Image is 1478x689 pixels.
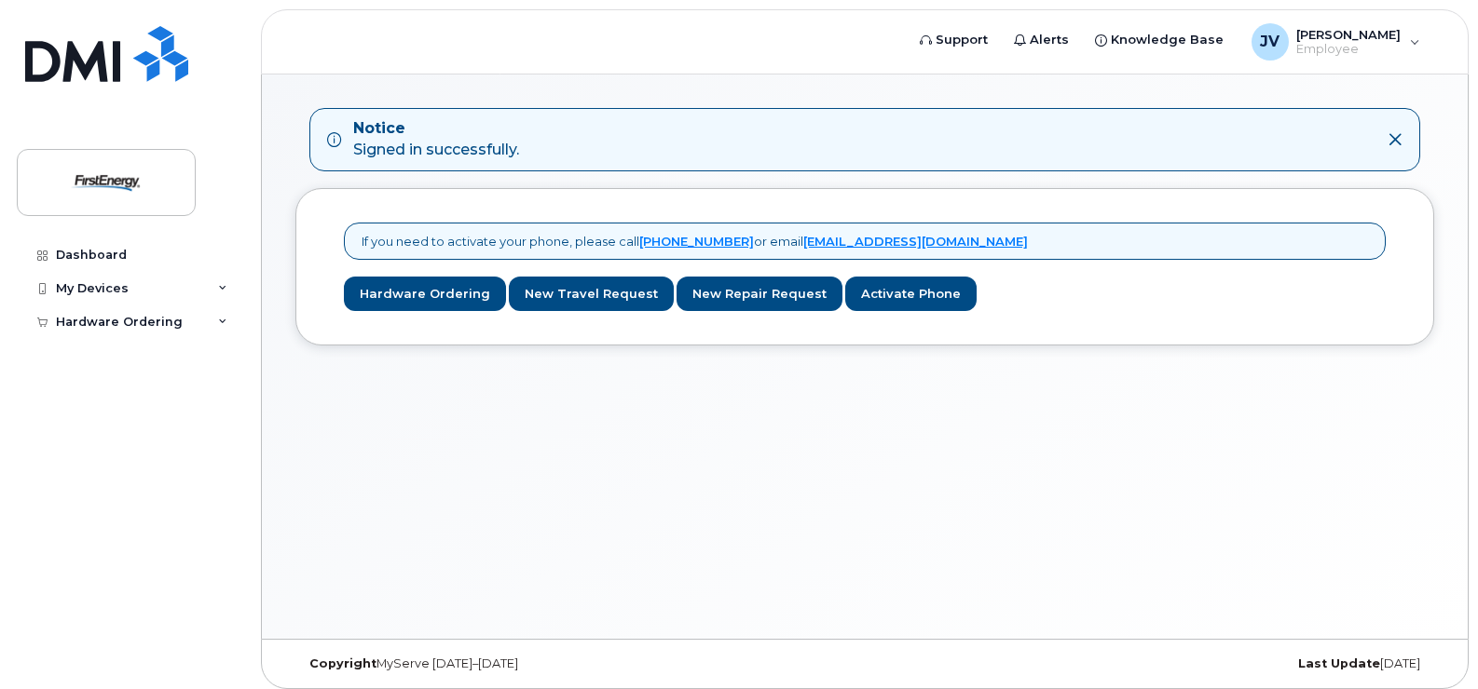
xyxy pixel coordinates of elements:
div: [DATE] [1055,656,1434,671]
a: New Repair Request [677,277,842,311]
strong: Last Update [1298,656,1380,670]
a: Activate Phone [845,277,977,311]
a: Hardware Ordering [344,277,506,311]
div: MyServe [DATE]–[DATE] [295,656,675,671]
a: [EMAIL_ADDRESS][DOMAIN_NAME] [803,234,1028,249]
strong: Copyright [309,656,376,670]
a: New Travel Request [509,277,674,311]
div: Signed in successfully. [353,118,519,161]
a: [PHONE_NUMBER] [639,234,754,249]
p: If you need to activate your phone, please call or email [362,233,1028,250]
strong: Notice [353,118,519,140]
